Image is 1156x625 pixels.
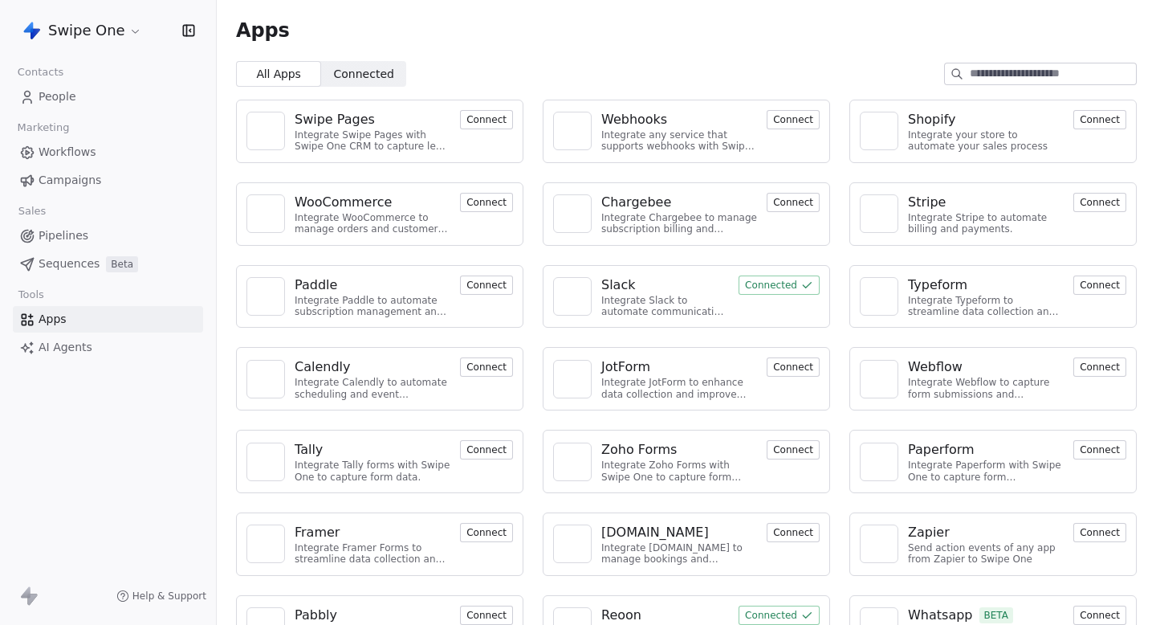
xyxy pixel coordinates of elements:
a: Slack [601,276,729,295]
div: Send action events of any app from Zapier to Swipe One [908,542,1064,566]
a: WhatsappBETA [908,606,1064,625]
a: Typeform [908,276,1064,295]
div: Integrate Swipe Pages with Swipe One CRM to capture lead data. [295,129,450,153]
button: Connect [1073,440,1126,460]
div: Shopify [908,110,956,129]
img: NA [867,119,891,143]
a: Connect [767,442,820,457]
a: JotForm [601,357,757,377]
a: Swipe Pages [295,110,450,129]
a: NA [246,194,285,233]
a: NA [246,112,285,150]
img: NA [867,450,891,474]
a: NA [553,443,592,481]
span: Sales [11,199,53,223]
img: NA [560,119,584,143]
button: Connected [739,276,820,295]
div: Paddle [295,276,337,295]
button: Connect [1073,357,1126,377]
img: NA [254,367,278,391]
div: Calendly [295,357,350,377]
a: Connect [460,442,513,457]
img: NA [254,284,278,308]
a: NA [553,360,592,398]
a: NA [553,277,592,316]
button: Connect [1073,276,1126,295]
div: Swipe Pages [295,110,375,129]
div: Integrate [DOMAIN_NAME] to manage bookings and streamline scheduling. [601,542,757,566]
a: Stripe [908,193,1064,212]
div: Zoho Forms [601,440,677,460]
div: Integrate Tally forms with Swipe One to capture form data. [295,460,450,483]
a: Shopify [908,110,1064,129]
a: AI Agents [13,334,203,361]
span: Apps [39,311,67,328]
a: NA [860,443,898,481]
a: NA [553,525,592,563]
button: Connect [767,357,820,377]
span: People [39,88,76,105]
div: Integrate JotForm to enhance data collection and improve customer engagement. [601,377,757,400]
a: Framer [295,523,450,542]
img: NA [867,202,891,226]
a: Connect [460,112,513,127]
button: Connect [460,276,513,295]
a: Connect [1073,194,1126,210]
div: Integrate Chargebee to manage subscription billing and customer data. [601,212,757,235]
button: Connect [460,193,513,212]
a: Connect [460,525,513,540]
button: Connect [1073,193,1126,212]
a: Connected [739,277,820,292]
a: Calendly [295,357,450,377]
div: Typeform [908,276,967,295]
button: Connect [460,606,513,625]
span: Marketing [10,116,76,140]
button: Connect [460,523,513,542]
a: Connect [767,359,820,374]
a: Paddle [295,276,450,295]
div: Integrate Paddle to automate subscription management and customer engagement. [295,295,450,318]
div: Integrate Typeform to streamline data collection and customer engagement. [908,295,1064,318]
span: Connected [334,66,394,83]
button: Connected [739,606,820,625]
a: Help & Support [116,590,206,603]
span: Help & Support [132,590,206,603]
span: Swipe One [48,20,125,41]
img: NA [867,367,891,391]
div: WooCommerce [295,193,392,212]
div: Pabbly [295,606,337,625]
div: JotForm [601,357,650,377]
div: Stripe [908,193,946,212]
a: NA [860,277,898,316]
button: Connect [767,523,820,542]
a: WooCommerce [295,193,450,212]
a: Tally [295,440,450,460]
div: Reoon [601,606,641,625]
a: Campaigns [13,167,203,194]
div: Integrate Slack to automate communication and collaboration. [601,295,729,318]
img: NA [560,202,584,226]
a: NA [860,525,898,563]
img: NA [560,367,584,391]
div: Chargebee [601,193,671,212]
a: NA [860,112,898,150]
a: NA [246,277,285,316]
div: Zapier [908,523,950,542]
button: Connect [460,440,513,460]
div: Integrate any service that supports webhooks with Swipe One to capture and automate data workflows. [601,129,757,153]
div: Webflow [908,357,963,377]
span: BETA [979,607,1014,623]
a: Connect [1073,359,1126,374]
button: Connect [460,357,513,377]
a: Connect [767,525,820,540]
span: Workflows [39,144,96,161]
a: Connect [460,607,513,623]
span: Contacts [10,60,71,84]
a: Connect [1073,607,1126,623]
div: Tally [295,440,323,460]
button: Swipe One [19,17,145,44]
div: Integrate WooCommerce to manage orders and customer data [295,212,450,235]
div: Integrate Stripe to automate billing and payments. [908,212,1064,235]
a: Webhooks [601,110,757,129]
img: NA [254,202,278,226]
